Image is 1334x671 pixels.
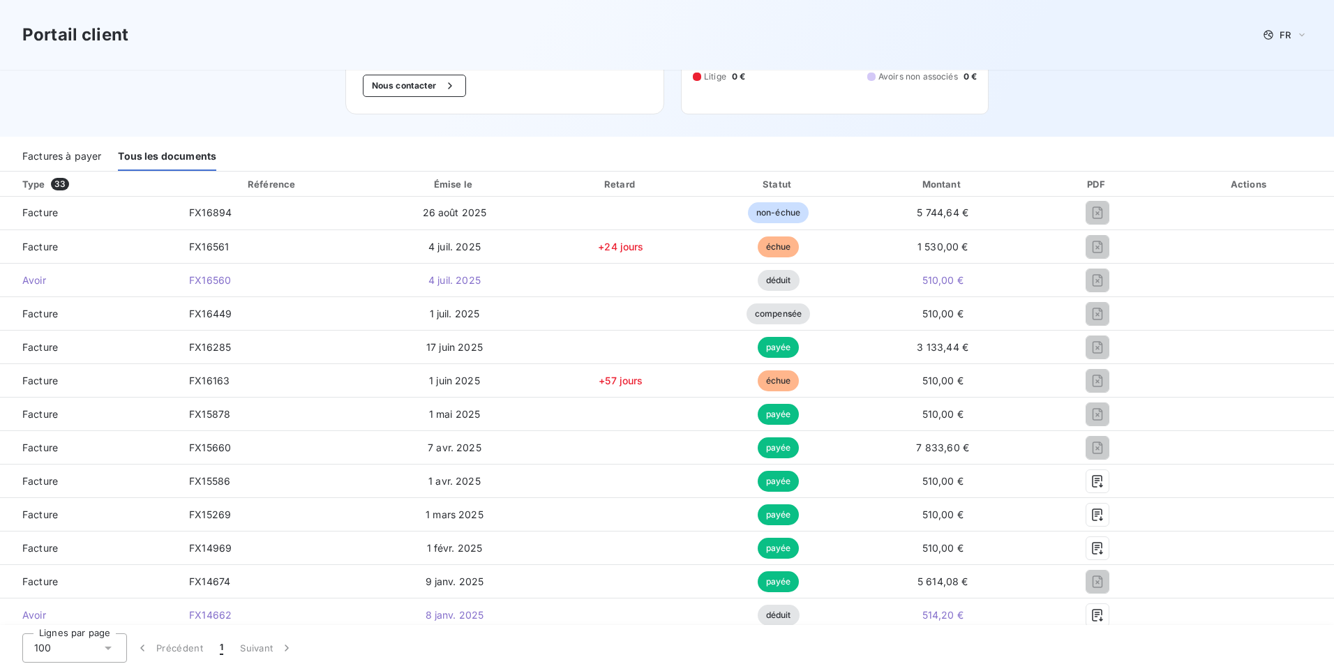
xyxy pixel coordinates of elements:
span: FR [1280,29,1291,40]
span: Facture [11,508,167,522]
span: FX16163 [189,375,230,386]
div: Montant [859,177,1026,191]
span: FX15586 [189,475,230,487]
span: Facture [11,206,167,220]
span: 7 833,60 € [916,442,969,453]
span: 5 614,08 € [917,575,968,587]
span: FX15660 [189,442,231,453]
span: Facture [11,541,167,555]
div: Factures à payer [22,142,101,171]
span: 1 juin 2025 [429,375,480,386]
span: FX16894 [189,206,232,218]
span: 17 juin 2025 [426,341,483,353]
span: non-échue [748,202,809,223]
span: 0 € [964,70,977,83]
span: 33 [51,178,69,190]
span: 1 févr. 2025 [427,542,483,554]
span: 514,20 € [922,609,964,621]
span: 510,00 € [922,274,964,286]
span: Facture [11,307,167,321]
span: 510,00 € [922,408,964,420]
div: Actions [1169,177,1331,191]
span: 1 juil. 2025 [430,308,480,319]
button: Nous contacter [363,75,466,97]
span: échue [758,236,800,257]
span: 510,00 € [922,542,964,554]
span: FX16560 [189,274,231,286]
span: 510,00 € [922,475,964,487]
span: Facture [11,340,167,354]
span: Avoir [11,273,167,287]
span: 510,00 € [922,375,964,386]
span: 5 744,64 € [917,206,968,218]
span: 1 avr. 2025 [428,475,481,487]
span: 26 août 2025 [423,206,487,218]
span: FX15878 [189,408,230,420]
span: Facture [11,474,167,488]
span: FX16561 [189,241,229,252]
span: compensée [747,303,810,324]
span: payée [758,504,800,525]
div: Référence [248,179,295,190]
div: Tous les documents [118,142,216,171]
span: 100 [34,641,51,655]
div: Type [14,177,175,191]
span: 7 avr. 2025 [428,442,481,453]
span: FX14674 [189,575,230,587]
span: 1 530,00 € [917,241,968,252]
span: déduit [758,605,800,626]
button: 1 [211,633,232,663]
span: FX14662 [189,609,232,621]
span: payée [758,471,800,492]
span: +57 jours [599,375,643,386]
div: Émise le [370,177,539,191]
span: Facture [11,441,167,455]
span: 510,00 € [922,308,964,319]
span: 1 [220,641,223,655]
span: +24 jours [598,241,643,252]
span: payée [758,437,800,458]
span: Facture [11,240,167,254]
span: 1 mai 2025 [429,408,481,420]
span: 8 janv. 2025 [426,609,484,621]
button: Suivant [232,633,302,663]
span: Litige [704,70,726,83]
span: 510,00 € [922,508,964,520]
span: Facture [11,407,167,421]
span: Avoirs non associés [878,70,958,83]
span: échue [758,370,800,391]
span: payée [758,571,800,592]
span: FX16285 [189,341,231,353]
span: 1 mars 2025 [426,508,484,520]
span: 9 janv. 2025 [426,575,484,587]
span: FX14969 [189,542,232,554]
span: 0 € [732,70,745,83]
span: payée [758,538,800,559]
div: Statut [703,177,853,191]
span: payée [758,337,800,358]
span: FX16449 [189,308,232,319]
div: Retard [544,177,698,191]
h3: Portail client [22,22,128,47]
span: 4 juil. 2025 [428,274,481,286]
span: payée [758,404,800,425]
span: déduit [758,270,800,291]
span: 4 juil. 2025 [428,241,481,252]
span: 3 133,44 € [917,341,968,353]
span: Facture [11,374,167,388]
span: Facture [11,575,167,589]
span: Avoir [11,608,167,622]
div: PDF [1032,177,1162,191]
span: FX15269 [189,508,231,520]
button: Précédent [127,633,211,663]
